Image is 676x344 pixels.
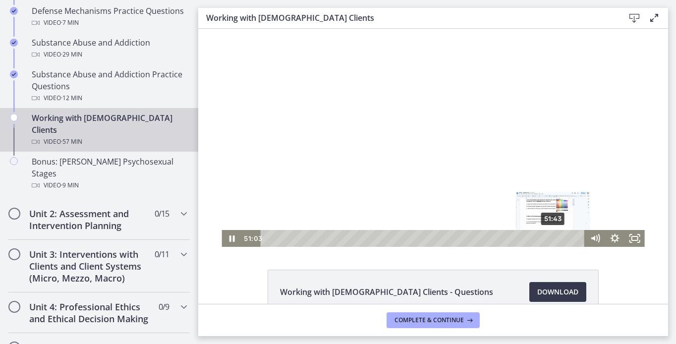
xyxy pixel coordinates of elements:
h2: Unit 2: Assessment and Intervention Planning [29,208,150,231]
span: · 7 min [61,17,79,29]
h3: Working with [DEMOGRAPHIC_DATA] Clients [206,12,609,24]
div: Video [32,92,186,104]
div: Bonus: [PERSON_NAME] Psychosexual Stages [32,156,186,191]
h2: Unit 4: Professional Ethics and Ethical Decision Making [29,301,150,325]
span: 0 / 15 [155,208,169,220]
span: 0 / 11 [155,248,169,260]
button: Show settings menu [407,201,427,218]
span: Complete & continue [394,316,464,324]
button: Complete & continue [387,312,480,328]
iframe: Video Lesson [198,29,668,247]
span: · 57 min [61,136,82,148]
div: Video [32,17,186,29]
div: Defense Mechanisms Practice Questions [32,5,186,29]
a: Download [529,282,586,302]
div: Video [32,49,186,60]
i: Completed [10,39,18,47]
span: Working with [DEMOGRAPHIC_DATA] Clients - Questions [280,286,493,298]
button: Mute [387,201,407,218]
i: Completed [10,7,18,15]
span: 0 / 9 [159,301,169,313]
i: Completed [10,70,18,78]
div: Working with [DEMOGRAPHIC_DATA] Clients [32,112,186,148]
span: Download [537,286,578,298]
span: · 29 min [61,49,82,60]
h2: Unit 3: Interventions with Clients and Client Systems (Micro, Mezzo, Macro) [29,248,150,284]
button: Fullscreen [427,201,447,218]
div: Substance Abuse and Addiction [32,37,186,60]
span: · 9 min [61,179,79,191]
span: · 12 min [61,92,82,104]
div: Video [32,136,186,148]
div: Substance Abuse and Addiction Practice Questions [32,68,186,104]
div: Video [32,179,186,191]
